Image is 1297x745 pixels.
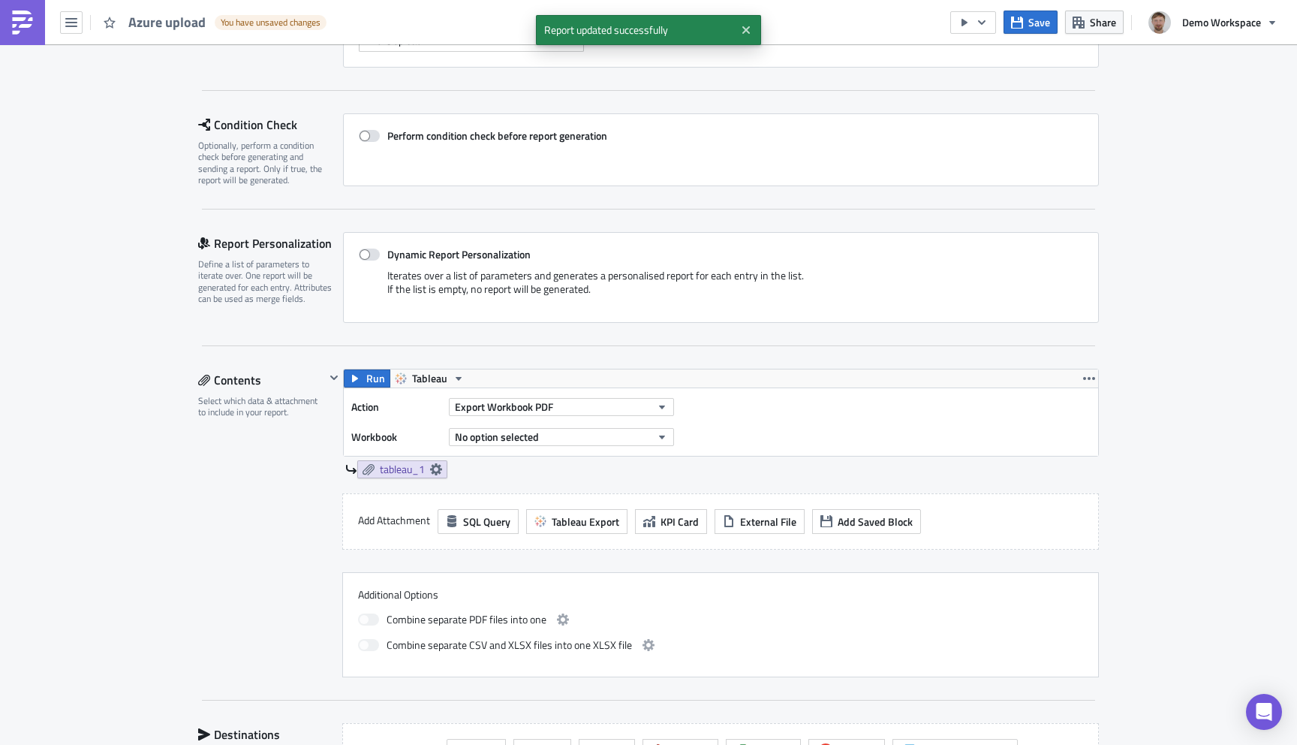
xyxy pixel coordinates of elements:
span: No option selected [455,429,539,445]
button: SQL Query [438,509,519,534]
span: You have unsaved changes [221,17,320,29]
span: KPI Card [661,514,699,529]
label: Additional Options [358,588,1083,602]
button: KPI Card [635,509,707,534]
span: Run [366,369,385,388]
span: Save [1028,14,1050,30]
div: Define a list of parameters to iterate over. One report will be generated for each entry. Attribu... [198,258,333,305]
span: tableau_1 [380,463,425,476]
span: Report updated successfully [536,15,735,45]
button: No option selected [449,428,674,446]
div: Iterates over a list of parameters and generates a personalised report for each entry in the list... [359,269,1083,307]
button: Demo Workspace [1139,6,1286,39]
button: External File [715,509,805,534]
div: Condition Check [198,113,343,136]
img: Avatar [1147,10,1172,35]
span: Demo Workspace [1182,14,1261,30]
label: Add Attachment [358,509,430,532]
strong: Perform condition check before report generation [387,128,607,143]
span: Tableau [412,369,447,388]
button: Add Saved Block [812,509,921,534]
button: Save [1004,11,1058,34]
button: Tableau Export [526,509,627,534]
button: Run [344,369,390,388]
label: Action [351,396,441,418]
span: Combine separate CSV and XLSX files into one XLSX file [387,636,632,654]
span: Tableau Export [552,514,619,529]
button: Share [1065,11,1124,34]
div: Optionally, perform a condition check before generating and sending a report. Only if true, the r... [198,140,333,186]
span: Add Saved Block [838,514,913,529]
label: Workbook [351,426,441,448]
span: External File [740,514,796,529]
div: Report Personalization [198,232,343,255]
div: Contents [198,369,325,391]
a: tableau_1 [357,460,447,478]
img: PushMetrics [11,11,35,35]
span: SQL Query [463,514,510,529]
div: Open Intercom Messenger [1246,694,1282,730]
span: Share [1090,14,1116,30]
span: Combine separate PDF files into one [387,611,546,629]
span: Azure upload [128,12,207,32]
strong: Dynamic Report Personalization [387,246,531,262]
button: Export Workbook PDF [449,398,674,416]
button: Close [735,19,757,41]
div: Select which data & attachment to include in your report. [198,395,325,418]
span: Export Workbook PDF [455,399,553,415]
button: Hide content [325,369,343,387]
button: Tableau [390,369,470,388]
